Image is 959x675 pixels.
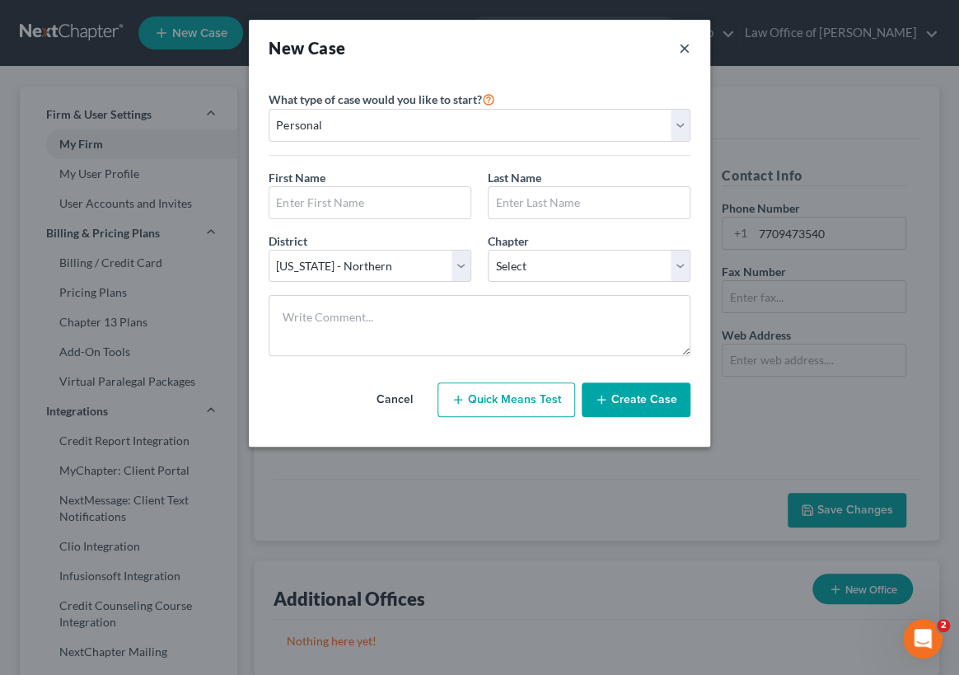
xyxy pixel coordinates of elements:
[269,171,325,185] span: First Name
[937,619,950,632] span: 2
[358,383,431,416] button: Cancel
[582,382,690,417] button: Create Case
[269,187,470,218] input: Enter First Name
[269,38,345,58] strong: New Case
[679,36,690,59] button: ×
[488,171,541,185] span: Last Name
[269,234,307,248] span: District
[903,619,943,659] iframe: Intercom live chat
[488,234,529,248] span: Chapter
[489,187,690,218] input: Enter Last Name
[437,382,575,417] button: Quick Means Test
[269,89,495,109] label: What type of case would you like to start?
